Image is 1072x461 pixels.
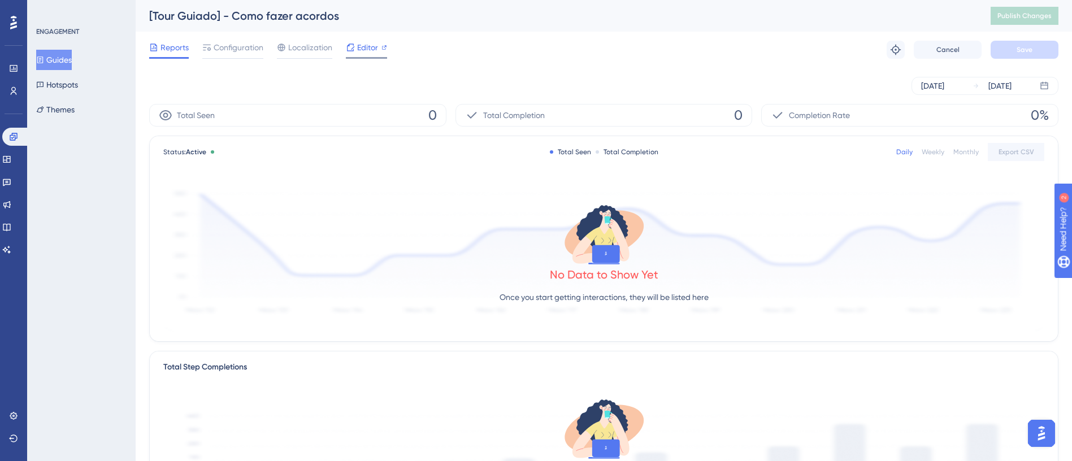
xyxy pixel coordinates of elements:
[734,106,743,124] span: 0
[914,41,982,59] button: Cancel
[936,45,960,54] span: Cancel
[922,147,944,156] div: Weekly
[596,147,658,156] div: Total Completion
[214,41,263,54] span: Configuration
[27,3,71,16] span: Need Help?
[428,106,437,124] span: 0
[36,99,75,120] button: Themes
[550,267,658,282] div: No Data to Show Yet
[953,147,979,156] div: Monthly
[357,41,378,54] span: Editor
[36,27,79,36] div: ENGAGEMENT
[1031,106,1049,124] span: 0%
[988,143,1044,161] button: Export CSV
[550,147,591,156] div: Total Seen
[163,360,247,374] div: Total Step Completions
[1017,45,1032,54] span: Save
[288,41,332,54] span: Localization
[896,147,913,156] div: Daily
[160,41,189,54] span: Reports
[997,11,1052,20] span: Publish Changes
[1025,416,1058,450] iframe: UserGuiding AI Assistant Launcher
[991,41,1058,59] button: Save
[163,147,206,156] span: Status:
[991,7,1058,25] button: Publish Changes
[149,8,962,24] div: [Tour Guiado] - Como fazer acordos
[483,108,545,122] span: Total Completion
[500,290,709,304] p: Once you start getting interactions, they will be listed here
[999,147,1034,156] span: Export CSV
[789,108,850,122] span: Completion Rate
[36,50,72,70] button: Guides
[79,6,82,15] div: 2
[177,108,215,122] span: Total Seen
[186,148,206,156] span: Active
[36,75,78,95] button: Hotspots
[921,79,944,93] div: [DATE]
[988,79,1012,93] div: [DATE]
